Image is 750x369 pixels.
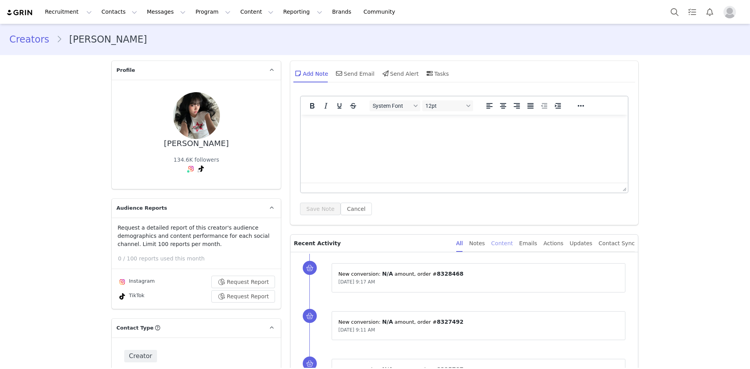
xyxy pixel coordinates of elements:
[97,3,142,21] button: Contacts
[333,100,346,111] button: Underline
[300,203,341,215] button: Save Note
[191,3,235,21] button: Program
[118,255,281,263] p: 0 / 100 reports used this month
[510,100,523,111] button: Align right
[425,103,464,109] span: 12pt
[373,103,411,109] span: System Font
[570,235,592,252] div: Updates
[666,3,683,21] button: Search
[319,100,332,111] button: Italic
[456,235,463,252] div: All
[279,3,327,21] button: Reporting
[116,324,154,332] span: Contact Type
[437,319,463,325] span: 8327492
[346,100,360,111] button: Strikethrough
[701,3,718,21] button: Notifications
[9,32,56,46] a: Creators
[188,166,194,172] img: instagram.svg
[537,100,551,111] button: Decrease indent
[116,204,167,212] span: Audience Reports
[142,3,190,21] button: Messages
[491,235,513,252] div: Content
[370,100,420,111] button: Fonts
[382,271,393,277] span: N/A
[334,64,375,83] div: Send Email
[524,100,537,111] button: Justify
[496,100,510,111] button: Align center
[338,279,375,285] span: [DATE] 9:17 AM
[293,64,328,83] div: Add Note
[381,64,419,83] div: Send Alert
[118,277,155,287] div: Instagram
[211,276,275,288] button: Request Report
[124,350,157,362] span: Creator
[519,235,537,252] div: Emails
[118,292,145,301] div: TikTok
[620,183,628,193] div: Press the Up and Down arrow keys to resize the editor.
[305,100,319,111] button: Bold
[684,3,701,21] a: Tasks
[118,224,275,248] p: Request a detailed report of this creator's audience demographics and content performance for eac...
[551,100,564,111] button: Increase indent
[437,271,463,277] span: 8328468
[236,3,278,21] button: Content
[173,92,220,139] img: 455eb6e8-d9b6-40ac-8016-6702efba2b2d.jpg
[173,156,219,164] div: 134.6K followers
[338,270,619,278] p: New conversion: ⁨ ⁩ amount⁨⁩⁨, order #⁨ ⁩⁩
[359,3,404,21] a: Community
[301,115,628,183] iframe: Rich Text Area
[425,64,449,83] div: Tasks
[327,3,358,21] a: Brands
[483,100,496,111] button: Align left
[116,66,135,74] span: Profile
[338,318,619,326] p: New conversion: ⁨ ⁩ amount⁨⁩⁨, order #⁨ ⁩⁩
[598,235,635,252] div: Contact Sync
[338,327,375,333] span: [DATE] 9:11 AM
[469,235,485,252] div: Notes
[543,235,563,252] div: Actions
[119,279,125,285] img: instagram.svg
[574,100,587,111] button: Reveal or hide additional toolbar items
[723,6,736,18] img: placeholder-profile.jpg
[719,6,744,18] button: Profile
[40,3,96,21] button: Recruitment
[341,203,371,215] button: Cancel
[211,290,275,303] button: Request Report
[6,9,34,16] img: grin logo
[382,319,393,325] span: N/A
[422,100,473,111] button: Font sizes
[294,235,450,252] p: Recent Activity
[164,139,229,148] div: [PERSON_NAME]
